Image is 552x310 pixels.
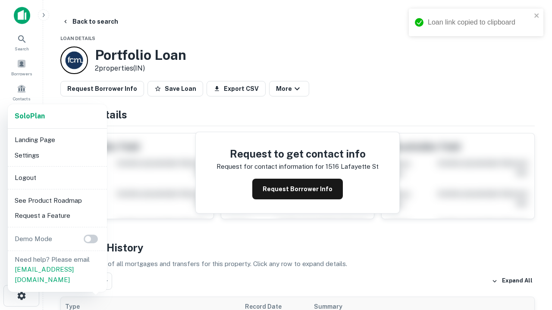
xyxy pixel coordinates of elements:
[11,208,103,223] li: Request a Feature
[428,17,531,28] div: Loan link copied to clipboard
[11,170,103,186] li: Logout
[509,241,552,282] iframe: Chat Widget
[11,148,103,163] li: Settings
[534,12,540,20] button: close
[15,111,45,121] a: SoloPlan
[15,112,45,120] strong: Solo Plan
[15,254,100,285] p: Need help? Please email
[11,132,103,148] li: Landing Page
[11,193,103,208] li: See Product Roadmap
[11,234,56,244] p: Demo Mode
[15,266,74,283] a: [EMAIL_ADDRESS][DOMAIN_NAME]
